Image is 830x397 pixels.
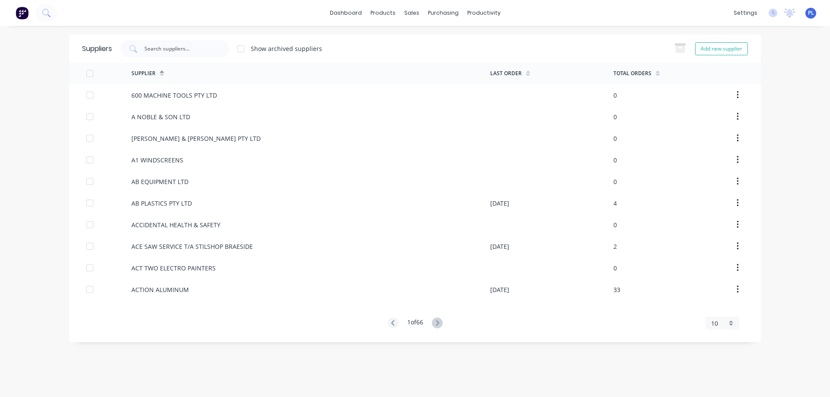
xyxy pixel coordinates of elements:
[131,285,189,294] div: ACTION ALUMINUM
[613,134,617,143] div: 0
[613,112,617,121] div: 0
[131,134,261,143] div: [PERSON_NAME] & [PERSON_NAME] PTY LTD
[711,319,718,328] span: 10
[613,264,617,273] div: 0
[131,242,253,251] div: ACE SAW SERVICE T/A STILSHOP BRAESIDE
[490,199,509,208] div: [DATE]
[490,242,509,251] div: [DATE]
[613,199,617,208] div: 4
[144,44,215,53] input: Search suppliers...
[695,42,748,55] button: Add new supplier
[613,220,617,229] div: 0
[326,6,366,19] a: dashboard
[729,6,762,19] div: settings
[490,285,509,294] div: [DATE]
[251,44,322,53] div: Show archived suppliers
[131,177,188,186] div: AB EQUIPMENT LTD
[131,156,183,165] div: A1 WINDSCREENS
[613,285,620,294] div: 33
[366,6,400,19] div: products
[424,6,463,19] div: purchasing
[131,264,216,273] div: ACT TWO ELECTRO PAINTERS
[808,9,814,17] span: PL
[490,70,522,77] div: Last Order
[407,318,423,329] div: 1 of 66
[82,44,112,54] div: Suppliers
[131,91,217,100] div: 600 MACHINE TOOLS PTY LTD
[131,112,190,121] div: A NOBLE & SON LTD
[131,220,220,229] div: ACCIDENTAL HEALTH & SAFETY
[613,70,651,77] div: Total Orders
[131,70,156,77] div: Supplier
[613,177,617,186] div: 0
[613,156,617,165] div: 0
[463,6,505,19] div: productivity
[613,91,617,100] div: 0
[400,6,424,19] div: sales
[613,242,617,251] div: 2
[16,6,29,19] img: Factory
[131,199,192,208] div: AB PLASTICS PTY LTD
